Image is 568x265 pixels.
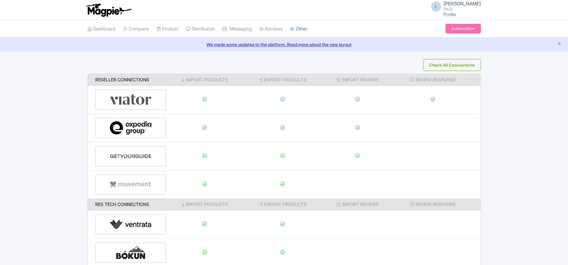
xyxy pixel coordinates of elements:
a: Reviews [259,20,283,38]
th: Res Tech Connections [88,198,166,210]
span: [PERSON_NAME] [444,1,481,7]
span: L [431,2,441,12]
img: get_your_guide-5a6366678479520ec94e3f9d2b9f304b.svg [110,147,152,166]
a: Profile [444,12,456,17]
th: Export Products [243,198,322,210]
th: Review Response [393,74,481,86]
a: We made some updates to the platform. Read more about the new layout [4,41,564,48]
th: Import Reviews [322,198,393,210]
img: expedia-9e2f273c8342058d41d2cc231867de8b.svg [110,118,152,138]
th: Import Reviews [322,74,393,86]
a: Subscription [446,24,481,33]
button: Close announcement [557,41,562,48]
img: logo-ab69f6fb50320c5b225c76a69d11143b.png [84,3,133,17]
small: PADI [444,7,481,11]
a: Product [157,20,179,38]
a: Dashboard [87,20,116,38]
th: Review Response [393,198,481,210]
button: Check All Connections [423,59,481,71]
th: Import Products [166,198,243,210]
a: Company [123,20,149,38]
th: Import Products [166,74,243,86]
img: viator-e2bf771eb72f7a6029a5edfbb081213a.svg [110,90,152,109]
a: Other [290,20,307,38]
th: Reseller Connections [88,74,166,86]
a: Messaging [222,20,252,38]
a: L [PERSON_NAME] PADI [427,1,481,11]
img: musement-dad6797fd076d4ac540800b229e01643.svg [110,175,152,194]
img: bokun-9d666bd0d1b458dbc8a9c3d52590ba5a.svg [110,243,152,262]
a: Distribution [186,20,215,38]
th: Export Products [243,74,322,86]
img: ventrata-b8ee9d388f52bb9ce077e58fa33de912.svg [110,215,152,234]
